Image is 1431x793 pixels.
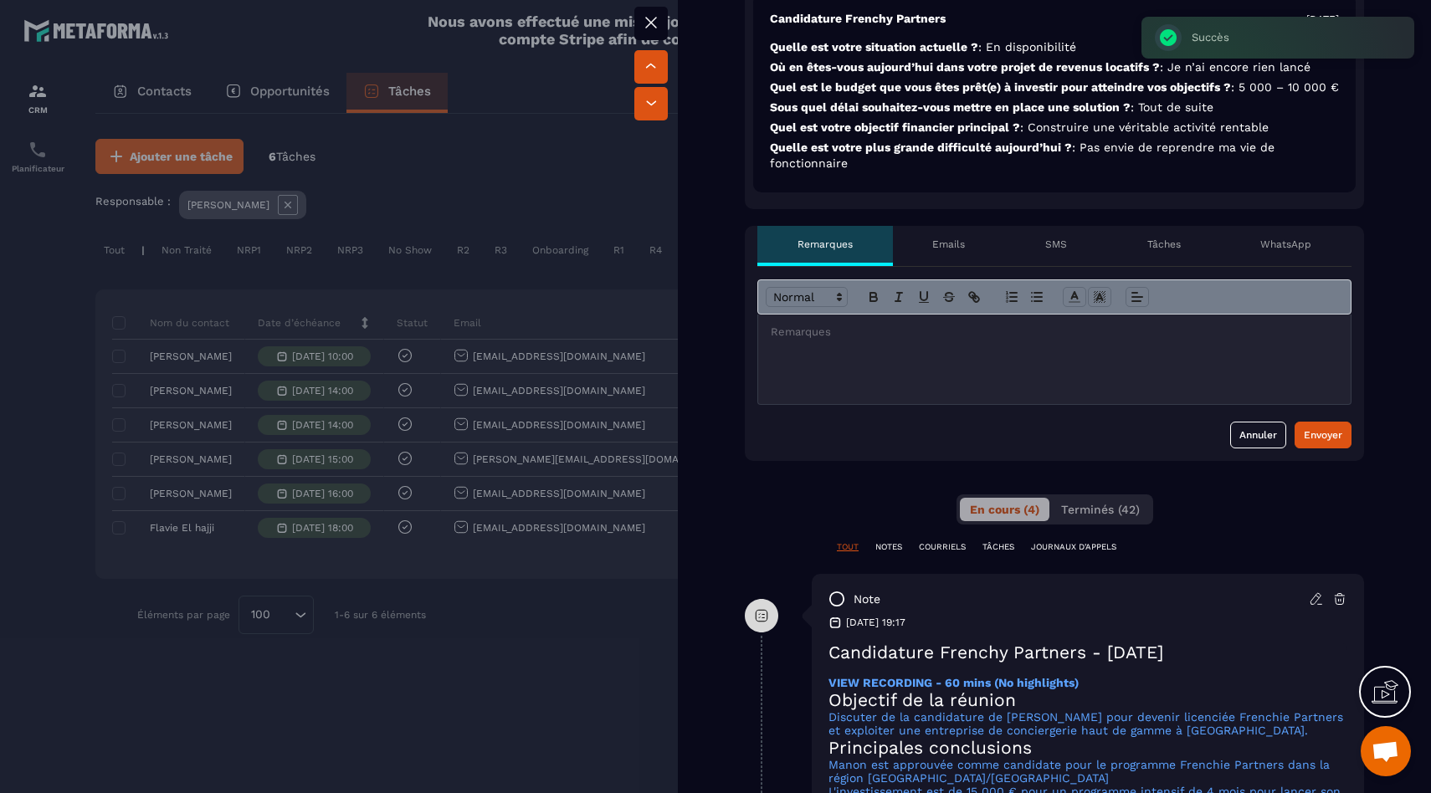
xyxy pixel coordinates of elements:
span: : Construire une véritable activité rentable [1020,120,1269,134]
p: Sous quel délai souhaitez-vous mettre en place une solution ? [770,100,1339,115]
button: Terminés (42) [1051,498,1150,521]
span: : Tout de suite [1131,100,1213,114]
p: Emails [932,238,965,251]
a: VIEW RECORDING - 60 mins (No highlights) [828,676,1079,689]
p: Tâches [1147,238,1181,251]
p: Remarques [798,238,853,251]
button: Envoyer [1295,422,1351,448]
p: SMS [1045,238,1067,251]
p: [DATE] 19:17 [846,616,905,629]
p: WhatsApp [1260,238,1311,251]
p: Quelle est votre situation actuelle ? [770,39,1339,55]
button: Annuler [1230,422,1286,448]
h2: Principales conclusions [828,737,1347,758]
a: Discuter de la candidature de [PERSON_NAME] pour devenir licenciée Frenchie Partners et exploiter... [828,710,1343,737]
span: : Je n’ai encore rien lancé [1160,60,1310,74]
p: TOUT [837,541,859,553]
p: Quel est votre objectif financier principal ? [770,120,1339,136]
div: Envoyer [1304,427,1342,443]
p: JOURNAUX D'APPELS [1031,541,1116,553]
p: note [854,591,880,607]
div: Ouvrir le chat [1361,726,1411,776]
span: Terminés (42) [1061,503,1140,516]
span: : 5 000 – 10 000 € [1231,80,1339,94]
p: Quel est le budget que vous êtes prêt(e) à investir pour atteindre vos objectifs ? [770,79,1339,95]
p: Quelle est votre plus grande difficulté aujourd’hui ? [770,140,1339,171]
p: NOTES [875,541,902,553]
span: : En disponibilité [978,40,1076,54]
p: COURRIELS [919,541,966,553]
a: Manon est approuvée comme candidate pour le programme Frenchie Partners dans la région [GEOGRAPHI... [828,758,1330,785]
p: [DATE] [1306,13,1339,26]
h1: Candidature Frenchy Partners - [DATE] [828,642,1347,663]
p: TÂCHES [982,541,1014,553]
button: En cours (4) [960,498,1049,521]
h2: Objectif de la réunion [828,689,1347,710]
span: En cours (4) [970,503,1039,516]
p: Où en êtes-vous aujourd’hui dans votre projet de revenus locatifs ? [770,59,1339,75]
p: Candidature Frenchy Partners [770,11,946,27]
